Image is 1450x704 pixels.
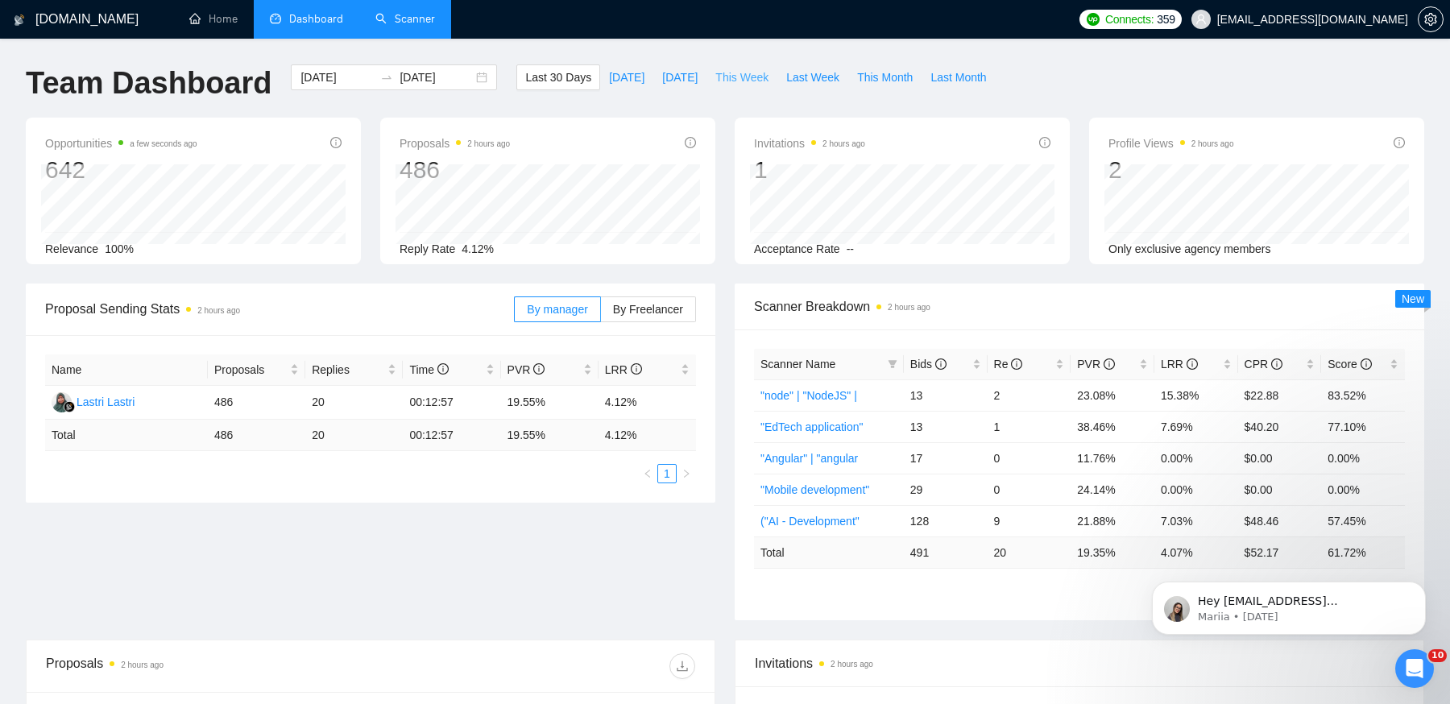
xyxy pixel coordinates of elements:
[904,536,988,568] td: 491
[121,661,164,669] time: 2 hours ago
[904,379,988,411] td: 13
[305,420,403,451] td: 20
[400,242,455,255] span: Reply Rate
[1161,358,1198,371] span: LRR
[988,442,1071,474] td: 0
[400,155,510,185] div: 486
[1108,134,1234,153] span: Profile Views
[631,363,642,375] span: info-circle
[1238,536,1322,568] td: $ 52.17
[777,64,848,90] button: Last Week
[653,64,706,90] button: [DATE]
[501,420,599,451] td: 19.55 %
[70,47,276,284] span: Hey [EMAIL_ADDRESS][DOMAIN_NAME], Looks like your Upwork agency Akveo - Here to build your web an...
[1154,442,1238,474] td: 0.00%
[1321,379,1405,411] td: 83.52%
[1071,474,1154,505] td: 24.14%
[380,71,393,84] span: to
[1077,358,1115,371] span: PVR
[1238,505,1322,536] td: $48.46
[45,354,208,386] th: Name
[677,464,696,483] li: Next Page
[1321,536,1405,568] td: 61.72 %
[525,68,591,86] span: Last 30 Days
[105,242,134,255] span: 100%
[715,68,768,86] span: This Week
[507,363,545,376] span: PVR
[910,358,947,371] span: Bids
[1238,379,1322,411] td: $22.88
[52,392,72,412] img: LL
[189,12,238,26] a: homeHome
[755,653,1404,673] span: Invitations
[1154,474,1238,505] td: 0.00%
[64,401,75,412] img: gigradar-bm.png
[847,242,854,255] span: --
[380,71,393,84] span: swap-right
[822,139,865,148] time: 2 hours ago
[1245,358,1282,371] span: CPR
[760,358,835,371] span: Scanner Name
[1087,13,1100,26] img: upwork-logo.png
[130,139,197,148] time: a few seconds ago
[1418,13,1444,26] a: setting
[437,363,449,375] span: info-circle
[669,653,695,679] button: download
[599,386,696,420] td: 4.12%
[613,303,683,316] span: By Freelancer
[305,386,403,420] td: 20
[935,358,947,370] span: info-circle
[1105,10,1154,28] span: Connects:
[208,354,305,386] th: Proposals
[45,155,197,185] div: 642
[300,68,374,86] input: Start date
[760,483,869,496] a: "Mobile development"
[467,139,510,148] time: 2 hours ago
[270,13,281,24] span: dashboard
[599,420,696,451] td: 4.12 %
[657,464,677,483] li: 1
[45,299,514,319] span: Proposal Sending Stats
[45,134,197,153] span: Opportunities
[1108,155,1234,185] div: 2
[884,352,901,376] span: filter
[400,68,473,86] input: End date
[375,12,435,26] a: searchScanner
[754,296,1405,317] span: Scanner Breakdown
[662,68,698,86] span: [DATE]
[685,137,696,148] span: info-circle
[857,68,913,86] span: This Month
[208,386,305,420] td: 486
[760,452,858,465] a: "Angular" | "angular
[1071,536,1154,568] td: 19.35 %
[400,134,510,153] span: Proposals
[1154,536,1238,568] td: 4.07 %
[1428,649,1447,662] span: 10
[516,64,600,90] button: Last 30 Days
[527,303,587,316] span: By manager
[904,411,988,442] td: 13
[1071,411,1154,442] td: 38.46%
[760,515,860,528] a: ("AI - Development"
[1154,379,1238,411] td: 15.38%
[754,155,865,185] div: 1
[70,62,278,77] p: Message from Mariia, sent 1d ago
[403,420,500,451] td: 00:12:57
[609,68,644,86] span: [DATE]
[988,411,1071,442] td: 1
[1108,242,1271,255] span: Only exclusive agency members
[1071,505,1154,536] td: 21.88%
[533,363,545,375] span: info-circle
[1321,474,1405,505] td: 0.00%
[988,379,1071,411] td: 2
[208,420,305,451] td: 486
[754,134,865,153] span: Invitations
[214,361,287,379] span: Proposals
[1104,358,1115,370] span: info-circle
[754,242,840,255] span: Acceptance Rate
[330,137,342,148] span: info-circle
[754,536,904,568] td: Total
[988,536,1071,568] td: 20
